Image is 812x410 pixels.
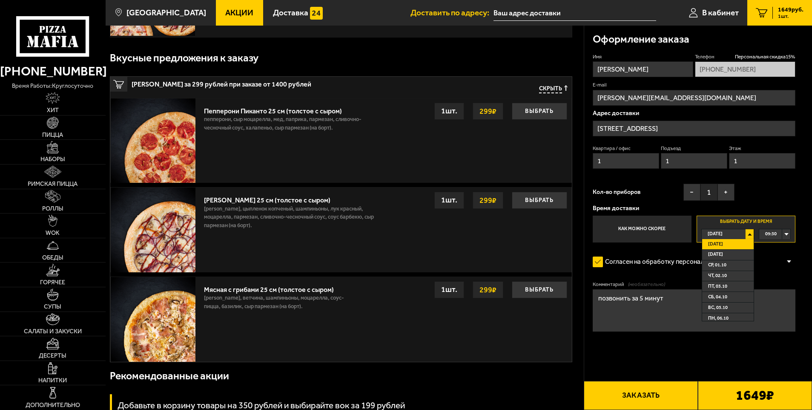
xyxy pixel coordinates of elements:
span: Наборы [40,156,65,162]
span: Супы [44,304,61,310]
span: [DATE] [708,250,723,260]
h3: Рекомендованные акции [110,371,229,381]
span: [DATE] [708,240,723,249]
button: Выбрать [512,192,567,209]
span: 09:30 [765,229,777,239]
button: Скрыть [539,85,568,93]
span: пт, 03.10 [708,282,727,292]
label: Телефон [695,53,795,61]
span: Скрыть [539,85,562,93]
label: Этаж [729,145,796,152]
span: Десерты [39,353,66,359]
span: Акции [225,9,253,17]
label: Подъезд [661,145,728,152]
span: Обеды [42,255,63,261]
button: Выбрать [512,103,567,120]
span: Доставка [273,9,308,17]
span: сб, 04.10 [708,292,727,302]
label: Имя [593,53,693,61]
button: − [683,184,700,201]
img: 15daf4d41897b9f0e9f617042186c801.svg [310,7,323,20]
strong: 299 ₽ [477,103,499,119]
span: В кабинет [702,9,739,17]
h3: Добавьте в корзину товары на 350 рублей и выбирайте вок за 199 рублей [118,401,405,410]
span: чт, 02.10 [708,271,727,281]
span: [GEOGRAPHIC_DATA] [126,9,206,17]
h3: Вкусные предложения к заказу [110,53,258,64]
p: пепперони, сыр Моцарелла, мед, паприка, пармезан, сливочно-чесночный соус, халапеньо, сыр пармеза... [204,115,364,136]
label: Выбрать дату и время [697,216,795,243]
input: Ваш адрес доставки [494,5,656,21]
span: Напитки [38,378,67,384]
div: Пепперони Пиканто 25 см (толстое с сыром) [204,103,364,115]
p: [PERSON_NAME], цыпленок копченый, шампиньоны, лук красный, моцарелла, пармезан, сливочно-чесночны... [204,205,390,234]
button: + [717,184,735,201]
input: +7 ( [695,61,795,77]
strong: 299 ₽ [477,192,499,208]
span: Римская пицца [28,181,77,187]
span: 1 шт. [778,14,803,19]
span: вс, 05.10 [708,303,728,313]
span: Персональная скидка 15 % [735,53,795,61]
strong: 299 ₽ [477,282,499,298]
button: Заказать [584,381,698,410]
span: ср, 01.10 [708,260,726,270]
span: Пицца [42,132,63,138]
div: Мясная с грибами 25 см (толстое с сыром) [204,281,348,294]
span: Горячее [40,280,65,286]
span: Доставить по адресу: [410,9,494,17]
input: Имя [593,61,693,77]
div: 1 шт. [434,192,464,209]
span: [DATE] [708,229,723,239]
span: [PERSON_NAME] за 299 рублей при заказе от 1400 рублей [132,77,408,88]
label: Согласен на обработку персональных данных [593,253,750,270]
label: E-mail [593,81,796,89]
b: 1649 ₽ [736,389,774,402]
div: 1 шт. [434,103,464,120]
h3: Оформление заказа [593,34,689,45]
span: Дополнительно [26,402,80,408]
button: Выбрать [512,281,567,298]
span: пн, 06.10 [708,314,729,323]
span: Хит [47,107,59,113]
p: [PERSON_NAME], ветчина, шампиньоны, моцарелла, соус-пицца, базилик, сыр пармезан (на борт). [204,294,348,315]
a: [PERSON_NAME] 25 см (толстое с сыром)[PERSON_NAME], цыпленок копченый, шампиньоны, лук красный, м... [110,187,572,272]
label: Комментарий [593,281,796,288]
a: Пепперони Пиканто 25 см (толстое с сыром)пепперони, сыр Моцарелла, мед, паприка, пармезан, сливоч... [110,98,572,183]
label: Как можно скорее [593,216,691,243]
span: Кол-во приборов [593,189,640,195]
span: Роллы [42,206,63,212]
p: Время доставки [593,205,796,211]
input: @ [593,90,796,106]
div: 1 шт. [434,281,464,298]
div: [PERSON_NAME] 25 см (толстое с сыром) [204,192,390,204]
span: 1649 руб. [778,7,803,13]
span: (необязательно) [628,281,665,288]
a: Мясная с грибами 25 см (толстое с сыром)[PERSON_NAME], ветчина, шампиньоны, моцарелла, соус-пицца... [110,277,572,362]
span: Салаты и закуски [24,329,82,335]
span: 1 [700,184,717,201]
p: Адрес доставки [593,110,796,116]
label: Квартира / офис [593,145,660,152]
span: WOK [46,230,60,236]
